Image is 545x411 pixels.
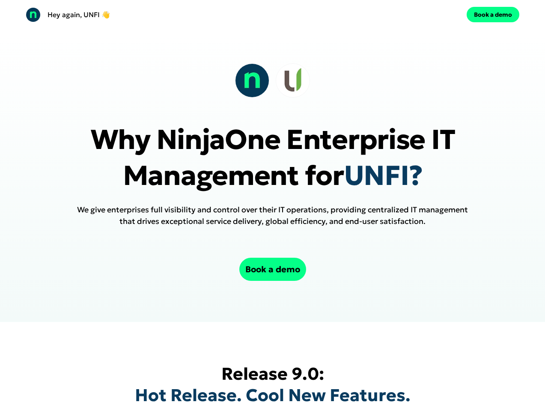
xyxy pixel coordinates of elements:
p: Why NinjaOne Enterprise IT Management for [43,122,502,194]
p: Hey again, UNFI 👋 [48,9,110,20]
span: Hot Release. Cool New Features. [135,384,411,406]
h1: We give enterprises full visibility and control over their IT operations, providing centralized I... [77,204,468,227]
span: UNFI? [344,158,423,193]
button: Book a demo [239,258,306,281]
button: Book a demo [467,7,519,22]
h1: Release 9.0: [135,363,411,406]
